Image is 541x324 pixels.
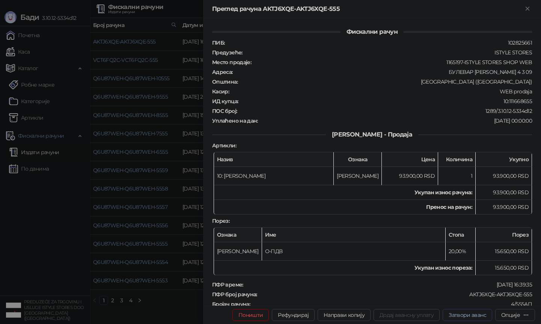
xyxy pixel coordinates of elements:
div: [GEOGRAPHIC_DATA] ([GEOGRAPHIC_DATA]) [238,78,533,85]
div: [DATE] 16:39:35 [244,281,533,288]
div: 102825661 [225,39,533,46]
strong: ПФР број рачуна : [212,291,257,298]
strong: Касир : [212,88,229,95]
button: Затвори аванс [443,309,492,321]
span: [PERSON_NAME] - Продаја [326,131,418,138]
div: 1165197-ISTYLE STORES SHOP WEB [252,59,533,66]
div: WEB prodaja [230,88,533,95]
div: Преглед рачуна AKTJ6XQE-AKTJ6XQE-555 [212,4,523,13]
td: 15.650,00 RSD [476,242,532,261]
div: 4/555АП [251,301,533,307]
div: [DATE] 00:00:00 [259,117,533,124]
strong: ПФР време : [212,281,243,288]
strong: Предузеће : [212,49,243,56]
strong: ИД купца : [212,98,238,105]
strong: ПИБ : [212,39,225,46]
strong: Општина : [212,78,238,85]
th: Количина [438,152,476,167]
td: 93.900,00 RSD [382,167,438,185]
td: 93.900,00 RSD [476,167,532,185]
td: 1 [438,167,476,185]
span: Направи копију [324,312,365,318]
th: Цена [382,152,438,167]
strong: ПОС број : [212,108,237,114]
strong: Порез : [212,217,229,224]
div: AKTJ6XQE-AKTJ6XQE-555 [258,291,533,298]
button: Опције [495,309,535,321]
th: Име [262,228,446,242]
div: 10:111668655 [239,98,533,105]
button: Рефундирај [272,309,315,321]
strong: Место продаје : [212,59,251,66]
button: Close [523,4,532,13]
strong: Бројач рачуна : [212,301,250,307]
td: 15.650,00 RSD [476,261,532,275]
strong: Пренос на рачун : [426,204,472,210]
td: 93.900,00 RSD [476,185,532,200]
td: 20,00% [446,242,476,261]
button: Поништи [232,309,269,321]
button: Додај авансну уплату [374,309,440,321]
td: [PERSON_NAME] [214,242,262,261]
th: Укупно [476,152,532,167]
div: 1289/3.10.12-5334d12 [238,108,533,114]
strong: Укупан износ пореза: [414,264,472,271]
td: [PERSON_NAME] [334,167,382,185]
th: Назив [214,152,334,167]
span: Фискални рачун [341,28,404,35]
button: Направи копију [318,309,371,321]
td: О-ПДВ [262,242,446,261]
strong: Укупан износ рачуна : [414,189,472,196]
div: ISTYLE STORES [243,49,533,56]
th: Порез [476,228,532,242]
div: БУЛЕВАР [PERSON_NAME] 4 3 09 [234,69,533,75]
strong: Адреса : [212,69,233,75]
th: Ознака [334,152,382,167]
strong: Артикли : [212,142,236,149]
td: 93.900,00 RSD [476,200,532,214]
strong: Уплаћено на дан : [212,117,258,124]
th: Ознака [214,228,262,242]
td: 10: [PERSON_NAME] [214,167,334,185]
div: Опције [501,312,520,318]
th: Стопа [446,228,476,242]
